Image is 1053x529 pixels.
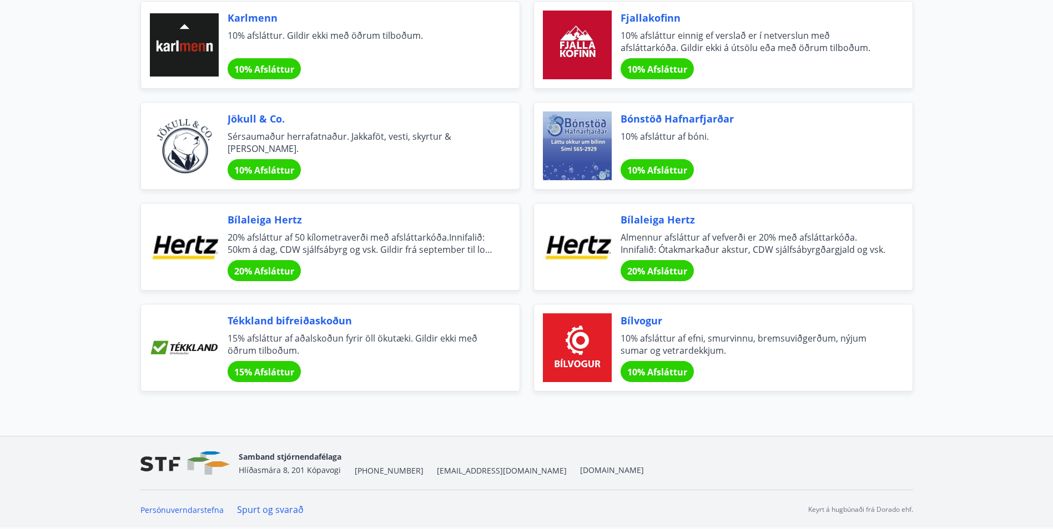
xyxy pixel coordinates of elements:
[140,505,224,515] a: Persónuverndarstefna
[621,313,886,328] span: Bílvogur
[228,11,493,25] span: Karlmenn
[234,265,294,277] span: 20% Afsláttur
[627,63,687,75] span: 10% Afsláttur
[228,332,493,357] span: 15% afsláttur af aðalskoðun fyrir öll ökutæki. Gildir ekki með öðrum tilboðum.
[621,212,886,227] span: Bílaleiga Hertz
[228,212,493,227] span: Bílaleiga Hertz
[627,164,687,176] span: 10% Afsláttur
[355,465,424,476] span: [PHONE_NUMBER]
[621,231,886,256] span: Almennur afsláttur af vefverði er 20% með afsláttarkóða. Innifalið: Ótakmarkaður akstur, CDW sjál...
[627,265,687,277] span: 20% Afsláttur
[140,451,230,475] img: vjCaq2fThgY3EUYqSgpjEiBg6WP39ov69hlhuPVN.png
[808,505,913,515] p: Keyrt á hugbúnaði frá Dorado ehf.
[237,503,304,516] a: Spurt og svarað
[580,465,644,475] a: [DOMAIN_NAME]
[621,332,886,357] span: 10% afsláttur af efni, smurvinnu, bremsuviðgerðum, nýjum sumar og vetrardekkjum.
[621,29,886,54] span: 10% afsláttur einnig ef verslað er í netverslun með afsláttarkóða. Gildir ekki á útsölu eða með ö...
[228,231,493,256] span: 20% afsláttur af 50 kílometraverði með afsláttarkóða.Innifalið: 50km á dag, CDW sjálfsábyrg og vs...
[228,130,493,155] span: Sérsaumaður herrafatnaður. Jakkaföt, vesti, skyrtur & [PERSON_NAME].
[621,111,886,126] span: Bónstöð Hafnarfjarðar
[234,366,294,378] span: 15% Afsláttur
[239,465,341,475] span: Hlíðasmára 8, 201 Kópavogi
[627,366,687,378] span: 10% Afsláttur
[437,465,567,476] span: [EMAIL_ADDRESS][DOMAIN_NAME]
[621,11,886,25] span: Fjallakofinn
[621,130,886,155] span: 10% afsláttur af bóni.
[239,451,341,462] span: Samband stjórnendafélaga
[228,313,493,328] span: Tékkland bifreiðaskoðun
[234,63,294,75] span: 10% Afsláttur
[228,111,493,126] span: Jökull & Co.
[228,29,493,54] span: 10% afsláttur. Gildir ekki með öðrum tilboðum.
[234,164,294,176] span: 10% Afsláttur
